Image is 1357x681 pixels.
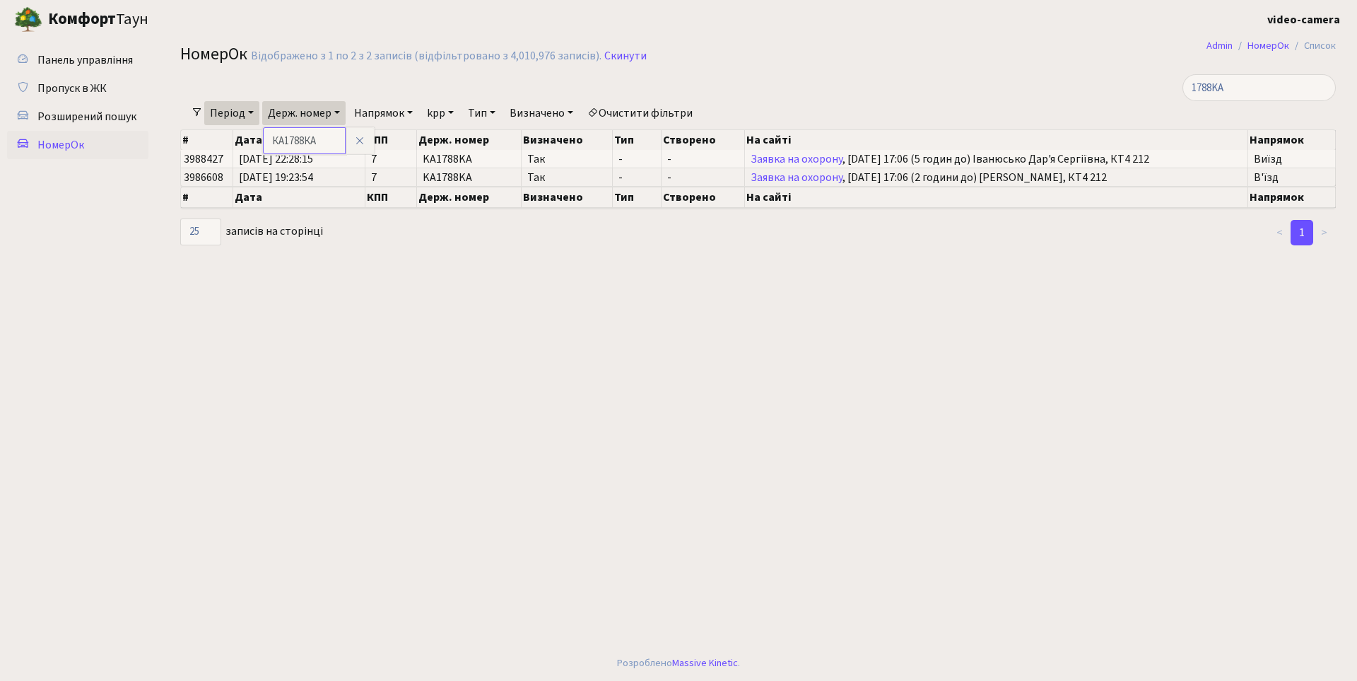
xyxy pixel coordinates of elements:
span: [DATE] 22:28:15 [239,153,358,165]
span: - [667,172,739,183]
li: Список [1289,38,1336,54]
input: Пошук... [1182,74,1336,101]
span: 7 [371,172,411,183]
div: Відображено з 1 по 2 з 2 записів (відфільтровано з 4,010,976 записів). [251,50,601,63]
th: Створено [662,130,745,150]
span: KA1788KA [423,170,472,185]
th: Напрямок [1248,187,1336,208]
a: Заявка на охорону [751,170,842,185]
th: Визначено [522,130,613,150]
span: НомерОк [37,137,84,153]
button: Переключити навігацію [177,8,212,31]
th: На сайті [745,130,1248,150]
b: Комфорт [48,8,116,30]
img: logo.png [14,6,42,34]
b: video-camera [1267,12,1340,28]
th: Дата [233,130,365,150]
span: - [618,172,655,183]
span: НомерОк [180,42,247,66]
div: Розроблено . [617,656,740,671]
th: Держ. номер [417,130,521,150]
span: Так [527,153,607,165]
a: Період [204,101,259,125]
th: Держ. номер [417,187,521,208]
a: video-camera [1267,11,1340,28]
th: На сайті [745,187,1248,208]
a: kpp [421,101,459,125]
span: Розширений пошук [37,109,136,124]
th: КПП [365,187,418,208]
span: 3986608 [184,170,223,185]
span: Панель управління [37,52,133,68]
a: Тип [462,101,501,125]
th: КПП [365,130,418,150]
th: # [181,187,233,208]
a: Держ. номер [262,101,346,125]
span: , [DATE] 17:06 (2 години до) [PERSON_NAME], КТ4 212 [751,172,1242,183]
a: Пропуск в ЖК [7,74,148,103]
span: В'їзд [1254,172,1329,183]
span: , [DATE] 17:06 (5 годин до) Іванюсько Дар'я Сергіївна, КТ4 212 [751,153,1242,165]
span: KA1788KA [423,151,472,167]
span: [DATE] 19:23:54 [239,172,358,183]
a: НомерОк [1247,38,1289,53]
th: Визначено [522,187,613,208]
span: - [667,153,739,165]
select: записів на сторінці [180,219,221,245]
a: Розширений пошук [7,103,148,131]
span: Так [527,172,607,183]
nav: breadcrumb [1185,31,1357,61]
label: записів на сторінці [180,219,323,245]
th: Створено [662,187,745,208]
span: 3988427 [184,151,223,167]
a: Admin [1206,38,1233,53]
th: Напрямок [1248,130,1336,150]
a: Заявка на охорону [751,151,842,167]
a: 1 [1291,220,1313,245]
a: Скинути [604,50,647,63]
span: Виїзд [1254,153,1329,165]
a: Очистити фільтри [582,101,698,125]
span: Таун [48,8,148,32]
a: Напрямок [348,101,418,125]
a: Визначено [504,101,579,125]
a: Панель управління [7,46,148,74]
span: - [618,153,655,165]
th: Дата [233,187,365,208]
a: НомерОк [7,131,148,159]
th: Тип [613,130,662,150]
a: Massive Kinetic [672,656,738,670]
span: Пропуск в ЖК [37,81,107,96]
span: 7 [371,153,411,165]
th: Тип [613,187,662,208]
th: # [181,130,233,150]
